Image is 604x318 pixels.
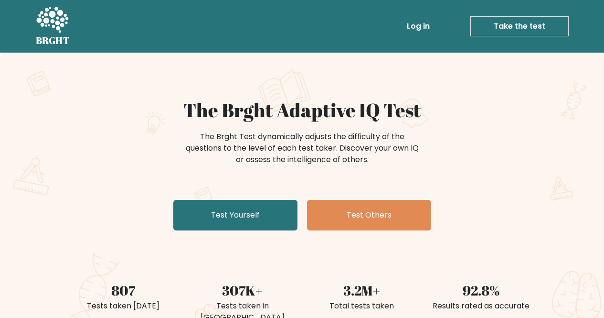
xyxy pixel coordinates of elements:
[427,300,535,312] div: Results rated as accurate
[427,280,535,300] div: 92.8%
[308,280,416,300] div: 3.2M+
[308,300,416,312] div: Total tests taken
[189,280,297,300] div: 307K+
[307,200,431,230] a: Test Others
[69,300,177,312] div: Tests taken [DATE]
[36,35,70,46] h5: BRGHT
[403,17,434,36] a: Log in
[69,280,177,300] div: 807
[173,200,297,230] a: Test Yourself
[36,4,70,49] a: BRGHT
[69,99,535,121] h1: The Brght Adaptive IQ Test
[470,16,569,36] a: Take the test
[183,131,422,165] div: The Brght Test dynamically adjusts the difficulty of the questions to the level of each test take...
